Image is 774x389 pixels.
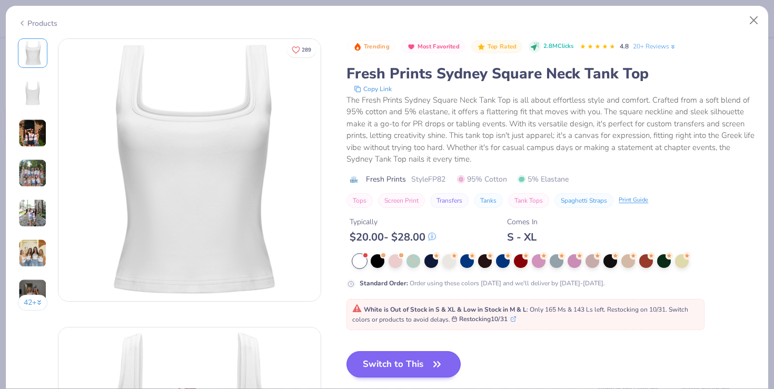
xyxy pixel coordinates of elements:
button: Badge Button [401,40,465,54]
div: Typically [350,216,436,227]
span: 95% Cotton [457,174,507,185]
button: copy to clipboard [351,84,395,94]
span: 289 [302,47,311,53]
img: Back [20,81,45,106]
button: Spaghetti Straps [554,193,613,208]
img: brand logo [346,175,361,184]
img: User generated content [18,279,47,307]
div: 4.8 Stars [580,38,616,55]
button: Like [287,42,316,57]
button: Tank Tops [508,193,549,208]
img: Top Rated sort [477,43,485,51]
img: Front [20,41,45,66]
img: User generated content [18,159,47,187]
span: : Only 165 Ms & 143 Ls left. Restocking on 10/31. Switch colors or products to avoid delays. [352,305,688,324]
span: Style FP82 [411,174,445,185]
img: Front [58,39,321,301]
span: Trending [364,44,390,49]
span: 2.8M Clicks [543,42,573,51]
div: Print Guide [619,196,648,205]
button: Switch to This [346,351,461,377]
button: Badge Button [348,40,395,54]
img: Most Favorited sort [407,43,415,51]
button: Screen Print [378,193,425,208]
button: Transfers [430,193,469,208]
img: Trending sort [353,43,362,51]
button: Close [744,11,764,31]
strong: White is Out of Stock in S & XL & Low in Stock in M & L [364,305,527,314]
img: User generated content [18,239,47,267]
img: User generated content [18,119,47,147]
button: 42+ [18,295,48,311]
span: Top Rated [488,44,517,49]
button: Tanks [474,193,503,208]
div: The Fresh Prints Sydney Square Neck Tank Top is all about effortless style and comfort. Crafted f... [346,94,756,165]
div: Comes In [507,216,538,227]
span: Most Favorited [418,44,460,49]
div: $ 20.00 - $ 28.00 [350,231,436,244]
span: 5% Elastane [518,174,569,185]
span: 4.8 [620,42,629,51]
a: 20+ Reviews [633,42,677,51]
span: Fresh Prints [366,174,406,185]
button: Badge Button [471,40,522,54]
div: S - XL [507,231,538,244]
img: User generated content [18,199,47,227]
div: Fresh Prints Sydney Square Neck Tank Top [346,64,756,84]
div: Order using these colors [DATE] and we'll deliver by [DATE]-[DATE]. [360,278,605,288]
strong: Standard Order : [360,279,408,287]
button: Restocking10/31 [452,314,516,324]
button: Tops [346,193,373,208]
div: Products [18,18,57,29]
